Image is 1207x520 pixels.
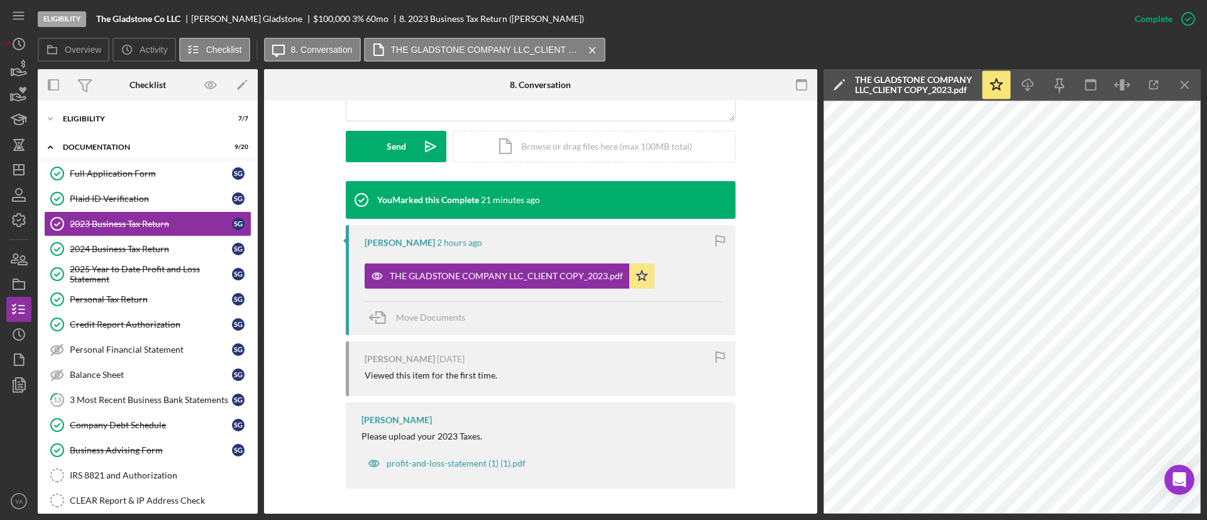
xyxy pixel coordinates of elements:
div: S G [232,394,245,406]
a: CLEAR Report & IP Address Check [44,488,251,513]
a: Plaid ID VerificationSG [44,186,251,211]
label: Activity [140,45,167,55]
div: profit-and-loss-statement (1) (1).pdf [387,458,526,468]
div: 60 mo [366,14,389,24]
label: Overview [65,45,101,55]
div: Personal Financial Statement [70,345,232,355]
div: Please upload your 2023 Taxes. [361,431,482,441]
iframe: Intercom live chat [1164,465,1194,495]
div: S G [232,293,245,306]
div: 2025 Year to Date Profit and Loss Statement [70,264,232,284]
a: Balance SheetSG [44,362,251,387]
button: Checklist [179,38,250,62]
label: THE GLADSTONE COMPANY LLC_CLIENT COPY_2023.pdf [391,45,580,55]
a: 2023 Business Tax ReturnSG [44,211,251,236]
div: S G [232,419,245,431]
div: [PERSON_NAME] [365,238,435,248]
div: CLEAR Report & IP Address Check [70,495,251,506]
div: 3 % [352,14,364,24]
button: Send [346,131,446,162]
div: Business Advising Form [70,445,232,455]
div: S G [232,218,245,230]
div: 3 Most Recent Business Bank Statements [70,395,232,405]
button: Overview [38,38,109,62]
div: 8. Conversation [510,80,571,90]
div: S G [232,444,245,456]
div: S G [232,343,245,356]
div: Balance Sheet [70,370,232,380]
div: [PERSON_NAME] Gladstone [191,14,313,24]
text: YA [15,498,23,505]
a: Personal Financial StatementSG [44,337,251,362]
div: IRS 8821 and Authorization [70,470,251,480]
a: 2024 Business Tax ReturnSG [44,236,251,262]
div: Complete [1135,6,1172,31]
div: Plaid ID Verification [70,194,232,204]
div: You Marked this Complete [377,195,479,205]
button: profit-and-loss-statement (1) (1).pdf [361,451,532,476]
label: 8. Conversation [291,45,353,55]
a: IRS 8821 and Authorization [44,463,251,488]
div: 7 / 7 [226,115,248,123]
time: 2025-09-25 19:14 [437,238,482,248]
div: Viewed this item for the first time. [365,370,497,380]
span: $100,000 [313,13,350,24]
div: 2023 Business Tax Return [70,219,232,229]
div: Eligibility [38,11,86,27]
button: YA [6,489,31,514]
div: 2024 Business Tax Return [70,244,232,254]
a: 133 Most Recent Business Bank StatementsSG [44,387,251,412]
div: S G [232,368,245,381]
div: Send [387,131,406,162]
button: Move Documents [365,302,478,333]
div: 9 / 20 [226,143,248,151]
div: S G [232,167,245,180]
div: S G [232,318,245,331]
time: 2025-09-25 21:16 [481,195,540,205]
b: The Gladstone Co LLC [96,14,180,24]
tspan: 13 [53,396,61,404]
div: Personal Tax Return [70,294,232,304]
div: THE GLADSTONE COMPANY LLC_CLIENT COPY_2023.pdf [855,75,974,95]
a: Credit Report AuthorizationSG [44,312,251,337]
div: [PERSON_NAME] [365,354,435,364]
div: Company Debt Schedule [70,420,232,430]
div: 8. 2023 Business Tax Return ([PERSON_NAME]) [399,14,584,24]
span: Move Documents [396,312,465,323]
a: Full Application FormSG [44,161,251,186]
div: THE GLADSTONE COMPANY LLC_CLIENT COPY_2023.pdf [390,271,623,281]
a: 2025 Year to Date Profit and Loss StatementSG [44,262,251,287]
div: [PERSON_NAME] [361,415,432,425]
label: Checklist [206,45,242,55]
div: Eligibility [63,115,217,123]
div: S G [232,268,245,280]
button: Activity [113,38,175,62]
button: Complete [1122,6,1201,31]
div: S G [232,192,245,205]
time: 2025-09-24 15:01 [437,354,465,364]
button: THE GLADSTONE COMPANY LLC_CLIENT COPY_2023.pdf [364,38,605,62]
div: Full Application Form [70,169,232,179]
a: Personal Tax ReturnSG [44,287,251,312]
a: Company Debt ScheduleSG [44,412,251,438]
button: THE GLADSTONE COMPANY LLC_CLIENT COPY_2023.pdf [365,263,654,289]
div: Documentation [63,143,217,151]
a: Business Advising FormSG [44,438,251,463]
button: 8. Conversation [264,38,361,62]
div: Credit Report Authorization [70,319,232,329]
div: Checklist [130,80,166,90]
div: S G [232,243,245,255]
